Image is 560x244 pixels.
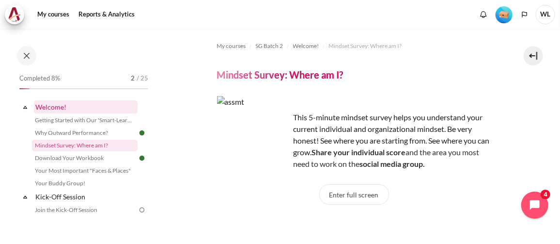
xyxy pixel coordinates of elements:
span: SG Batch 2 [256,42,283,50]
span: and the area you most need to work o [294,147,480,168]
p: This 5-minute mindset survey helps you understand your current individual and organizational mind... [217,112,491,170]
a: Download Your Workbook [32,152,138,164]
div: Show notification window with no new notifications [476,7,491,22]
a: Why Outward Performance? [32,127,138,139]
span: Mindset Survey: Where am I? [329,42,402,50]
img: To do [138,206,146,214]
h4: Mindset Survey: Where am I? [217,68,343,81]
strong: Share your individual score [312,147,406,157]
a: Mindset Survey: Where am I? [329,40,402,52]
a: Reports & Analytics [75,5,138,24]
div: Level #1 [496,5,513,23]
img: Architeck [8,7,21,22]
a: Kick-Off Session [34,190,138,203]
a: Welcome! [293,40,319,52]
span: Completed 8% [19,74,60,83]
img: Level #1 [496,6,513,23]
nav: Navigation bar [217,38,491,54]
button: Languages [517,7,532,22]
span: 2 [131,74,135,83]
a: My courses [34,5,73,24]
span: Collapse [20,192,30,202]
span: Collapse [20,102,30,112]
a: Level #1 [492,5,516,23]
a: Join the Kick-Off Session [32,204,138,216]
span: My courses [217,42,246,50]
a: Your Most Important "Faces & Places" [32,165,138,177]
a: Getting Started with Our 'Smart-Learning' Platform [32,114,138,126]
span: n the [343,159,425,168]
button: Enter full screen [319,184,389,205]
a: User menu [536,5,555,24]
img: assmt [217,96,290,169]
a: My courses [217,40,246,52]
a: Welcome! [34,100,138,114]
span: WL [536,5,555,24]
a: Lesson 1: Why Mindset Matters [34,217,138,230]
img: Done [138,129,146,137]
a: Mindset Survey: Where am I? [32,140,138,151]
a: SG Batch 2 [256,40,283,52]
span: Welcome! [293,42,319,50]
a: Architeck Architeck [5,5,29,24]
strong: social media group. [360,159,425,168]
a: Your Buddy Group! [32,178,138,189]
span: / 25 [137,74,148,83]
img: Done [138,154,146,163]
div: 8% [19,88,30,89]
